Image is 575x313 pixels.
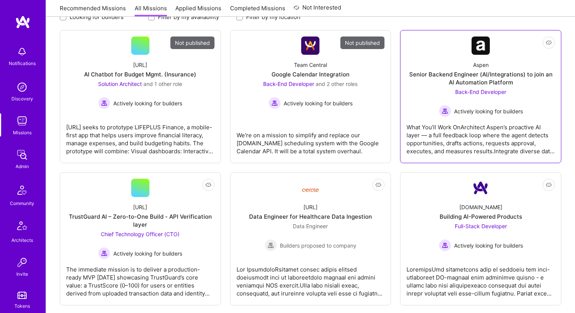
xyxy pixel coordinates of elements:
[15,15,30,29] img: logo
[301,37,319,55] img: Company Logo
[143,81,182,87] span: and 1 other role
[14,147,30,162] img: admin teamwork
[98,247,110,259] img: Actively looking for builders
[70,13,124,21] label: Looking for builders
[407,37,555,157] a: Company LogoAspenSenior Backend Engineer (AI/Integrations) to join an AI Automation PlatformBack-...
[113,99,182,107] span: Actively looking for builders
[265,239,277,251] img: Builders proposed to company
[472,179,490,197] img: Company Logo
[175,4,221,17] a: Applied Missions
[316,81,357,87] span: and 2 other roles
[293,223,328,229] span: Data Engineer
[439,105,451,117] img: Actively looking for builders
[9,59,36,67] div: Notifications
[101,231,179,237] span: Chief Technology Officer (CTO)
[230,4,285,17] a: Completed Missions
[66,117,214,155] div: [URL] seeks to prototype LIFEPLUS Finance, a mobile-first app that helps users improve financial ...
[407,259,555,297] div: LoremipsUmd sitametcons adip el seddoeiu tem inci-utlaboreet DO-magnaal enim adminimve quisno - e...
[272,70,349,78] div: Google Calendar Integration
[66,37,214,157] a: Not published[URL]AI Chatbot for Budget Mgmt. (Insurance)Solution Architect and 1 other roleActiv...
[263,81,314,87] span: Back-End Developer
[237,179,385,299] a: Company Logo[URL]Data Engineer for Healthcare Data IngestionData Engineer Builders proposed to co...
[454,107,523,115] span: Actively looking for builders
[11,236,33,244] div: Architects
[14,44,30,59] img: bell
[170,37,214,49] div: Not published
[246,13,300,21] label: Filter by my location
[294,61,327,69] div: Team Central
[439,239,451,251] img: Actively looking for builders
[472,37,490,55] img: Company Logo
[14,255,30,270] img: Invite
[113,249,182,257] span: Actively looking for builders
[14,79,30,95] img: discovery
[158,13,219,21] label: Filter by my availability
[301,182,319,194] img: Company Logo
[60,4,126,17] a: Recommended Missions
[237,125,385,155] div: We're on a mission to simplify and replace our [DOMAIN_NAME] scheduling system with the Google Ca...
[268,97,281,109] img: Actively looking for builders
[249,213,372,221] div: Data Engineer for Healthcare Data Ingestion
[98,97,110,109] img: Actively looking for builders
[133,61,147,69] div: [URL]
[14,113,30,129] img: teamwork
[66,213,214,229] div: TrustGuard AI – Zero-to-One Build - API Verification layer
[98,81,142,87] span: Solution Architect
[16,162,29,170] div: Admin
[407,70,555,86] div: Senior Backend Engineer (AI/Integrations) to join an AI Automation Platform
[133,203,147,211] div: [URL]
[66,179,214,299] a: [URL]TrustGuard AI – Zero-to-One Build - API Verification layerChief Technology Officer (CTO) Act...
[454,242,523,249] span: Actively looking for builders
[13,181,31,199] img: Community
[375,182,381,188] i: icon EyeClosed
[546,40,552,46] i: icon EyeClosed
[135,4,167,17] a: All Missions
[340,37,384,49] div: Not published
[280,242,356,249] span: Builders proposed to company
[10,199,34,207] div: Community
[66,259,214,297] div: The immediate mission is to deliver a production-ready MVP [DATE] showcasing TrustGuard’s core va...
[440,213,522,221] div: Building AI-Powered Products
[13,129,32,137] div: Missions
[303,203,318,211] div: [URL]
[407,117,555,155] div: What You’ll Work OnArchitect Aspen’s proactive AI layer — a full feedback loop where the agent de...
[455,223,507,229] span: Full-Stack Developer
[205,182,211,188] i: icon EyeClosed
[237,37,385,157] a: Not publishedCompany LogoTeam CentralGoogle Calendar IntegrationBack-End Developer and 2 other ro...
[237,259,385,297] div: Lor IpsumdoloRsitamet consec adipis elitsed doeiusmodt inci ut laboreetdolo magnaal eni admini ve...
[459,203,502,211] div: [DOMAIN_NAME]
[84,70,196,78] div: AI Chatbot for Budget Mgmt. (Insurance)
[14,302,30,310] div: Tokens
[473,61,489,69] div: Aspen
[17,292,27,299] img: tokens
[455,89,506,95] span: Back-End Developer
[13,218,31,236] img: Architects
[284,99,353,107] span: Actively looking for builders
[11,95,33,103] div: Discovery
[16,270,28,278] div: Invite
[546,182,552,188] i: icon EyeClosed
[407,179,555,299] a: Company Logo[DOMAIN_NAME]Building AI-Powered ProductsFull-Stack Developer Actively looking for bu...
[294,3,341,17] a: Not Interested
